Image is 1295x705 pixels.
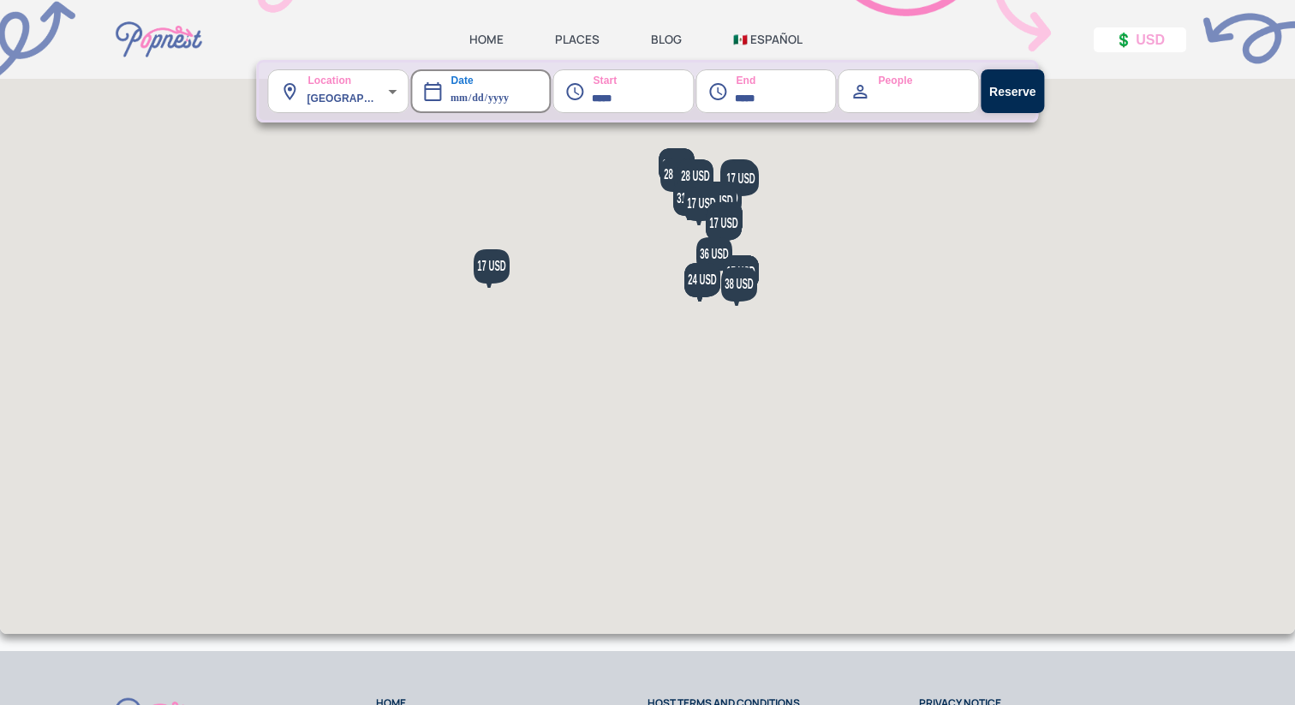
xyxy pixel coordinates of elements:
[651,32,682,47] a: BLOG
[279,62,351,88] label: Location
[707,62,755,88] label: End
[981,69,1045,113] button: Reserve
[469,32,504,47] a: HOME
[733,32,803,47] a: 🇲🇽 ESPAÑOL
[422,62,473,88] label: Date
[555,32,600,47] a: PLACES
[1094,27,1186,52] button: 💲 USD
[564,62,617,88] label: Start
[989,85,1036,99] strong: Reserve
[307,69,409,113] div: [GEOGRAPHIC_DATA] ([GEOGRAPHIC_DATA], [GEOGRAPHIC_DATA], [GEOGRAPHIC_DATA])
[850,62,913,88] label: People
